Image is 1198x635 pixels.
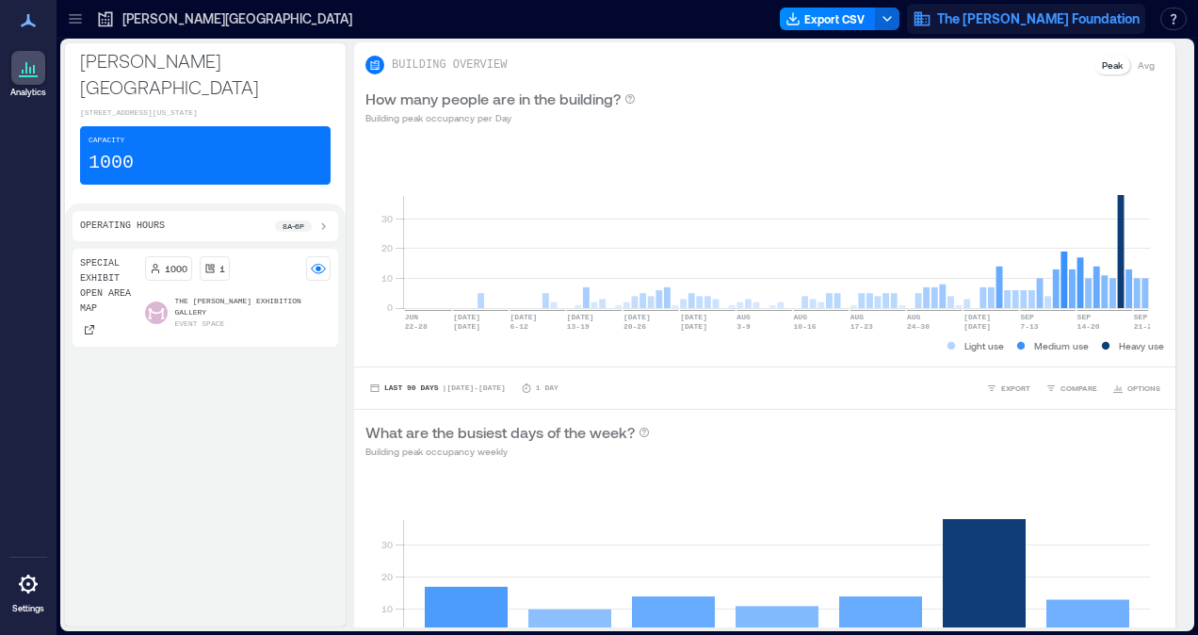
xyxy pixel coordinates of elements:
[510,313,538,321] text: [DATE]
[794,313,808,321] text: AUG
[1109,379,1164,398] button: OPTIONS
[737,313,751,321] text: AUG
[89,135,124,146] p: Capacity
[122,9,352,28] p: [PERSON_NAME][GEOGRAPHIC_DATA]
[850,322,873,331] text: 17-23
[381,213,393,224] tspan: 30
[536,383,559,394] p: 1 Day
[1138,57,1155,73] p: Avg
[1077,313,1092,321] text: SEP
[80,47,331,100] p: [PERSON_NAME][GEOGRAPHIC_DATA]
[381,272,393,284] tspan: 10
[794,322,817,331] text: 10-16
[365,110,636,125] p: Building peak occupancy per Day
[1034,338,1089,353] p: Medium use
[623,322,646,331] text: 20-26
[365,88,621,110] p: How many people are in the building?
[10,87,46,98] p: Analytics
[1127,383,1160,394] span: OPTIONS
[680,313,707,321] text: [DATE]
[1134,313,1148,321] text: SEP
[80,107,331,119] p: [STREET_ADDRESS][US_STATE]
[1020,322,1038,331] text: 7-13
[1042,379,1101,398] button: COMPARE
[12,603,44,614] p: Settings
[381,571,393,582] tspan: 20
[510,322,528,331] text: 6-12
[365,379,510,398] button: Last 90 Days |[DATE]-[DATE]
[623,313,651,321] text: [DATE]
[737,322,751,331] text: 3-9
[964,338,1004,353] p: Light use
[907,4,1145,34] button: The [PERSON_NAME] Foundation
[907,322,930,331] text: 24-30
[175,318,225,330] p: Event Space
[405,313,419,321] text: JUN
[80,256,138,317] p: Special Exhibit Open Area Map
[453,313,480,321] text: [DATE]
[937,9,1140,28] span: The [PERSON_NAME] Foundation
[89,150,134,176] p: 1000
[387,301,393,313] tspan: 0
[1134,322,1157,331] text: 21-27
[165,261,187,276] p: 1000
[963,313,991,321] text: [DATE]
[405,322,428,331] text: 22-28
[1060,383,1097,394] span: COMPARE
[80,219,165,234] p: Operating Hours
[567,322,590,331] text: 13-19
[381,539,393,550] tspan: 30
[1020,313,1034,321] text: SEP
[850,313,865,321] text: AUG
[381,603,393,614] tspan: 10
[907,313,921,321] text: AUG
[963,322,991,331] text: [DATE]
[1001,383,1030,394] span: EXPORT
[219,261,225,276] p: 1
[453,322,480,331] text: [DATE]
[6,562,51,620] a: Settings
[5,45,52,104] a: Analytics
[283,220,304,232] p: 8a - 6p
[175,296,332,318] p: The [PERSON_NAME] Exhibition Gallery
[1119,338,1164,353] p: Heavy use
[1102,57,1123,73] p: Peak
[392,57,507,73] p: BUILDING OVERVIEW
[780,8,876,30] button: Export CSV
[365,421,635,444] p: What are the busiest days of the week?
[567,313,594,321] text: [DATE]
[1077,322,1100,331] text: 14-20
[365,444,650,459] p: Building peak occupancy weekly
[680,322,707,331] text: [DATE]
[982,379,1034,398] button: EXPORT
[381,242,393,253] tspan: 20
